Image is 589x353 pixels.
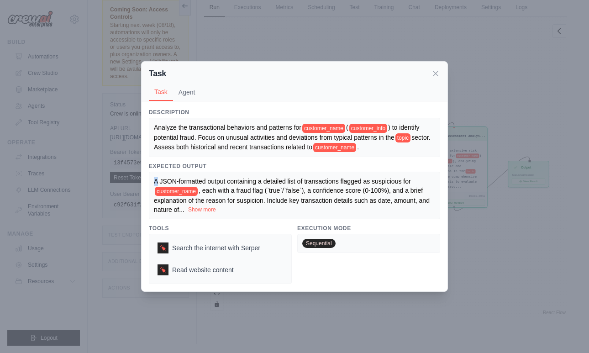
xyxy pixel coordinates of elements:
[313,143,356,152] span: customer_name
[154,124,421,141] span: ) to identify potential fraud. Focus on unusual activities and deviations from typical patterns i...
[149,109,440,116] h3: Description
[154,124,301,131] span: Analyze the transactional behaviors and patterns for
[543,309,589,353] div: Widget chat
[188,206,216,213] button: Show more
[346,124,348,131] span: (
[395,133,410,142] span: topic
[154,187,430,213] span: , each with a fraud flag (`true`/`false`), a confidence score (0-100%), and a brief explanation o...
[172,265,234,274] span: Read website content
[357,143,359,151] span: .
[302,239,336,248] span: Sequential
[154,178,411,185] span: A JSON-formatted output containing a detailed list of transactions flagged as suspicious for
[154,177,435,214] div: ...
[297,225,440,232] h3: Execution Mode
[302,124,345,133] span: customer_name
[349,124,387,133] span: customer_info
[172,243,260,253] span: Search the internet with Serper
[149,225,292,232] h3: Tools
[149,163,440,170] h3: Expected Output
[543,309,589,353] iframe: Chat Widget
